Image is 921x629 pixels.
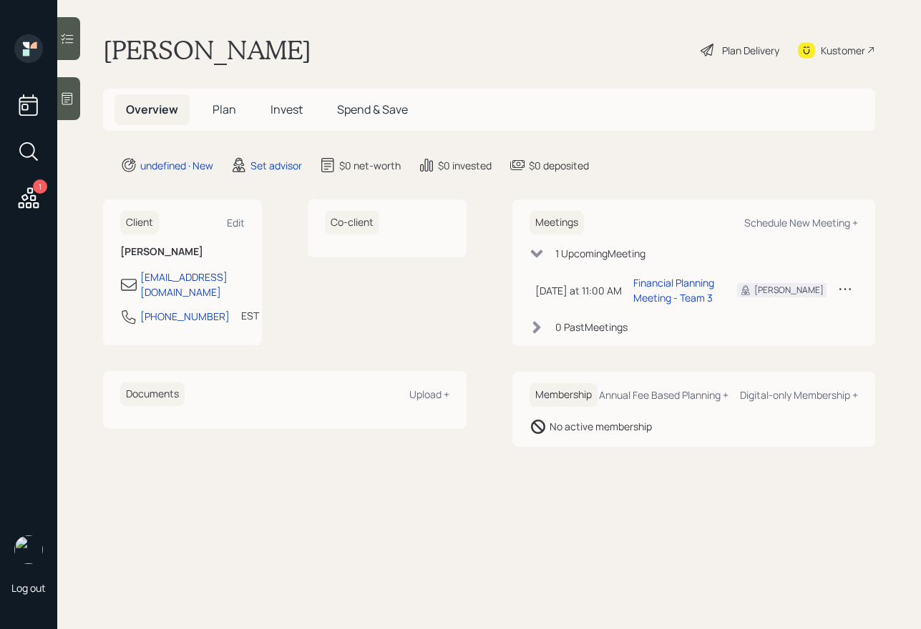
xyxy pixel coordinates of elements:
div: Plan Delivery [722,43,779,58]
h1: [PERSON_NAME] [103,34,311,66]
div: [EMAIL_ADDRESS][DOMAIN_NAME] [140,269,245,299]
div: Set advisor [250,158,302,173]
div: undefined · New [140,158,213,173]
span: Invest [271,101,303,117]
div: EST [241,308,259,323]
div: [DATE] at 11:00 AM [535,283,622,298]
h6: [PERSON_NAME] [120,246,245,258]
div: $0 invested [438,158,492,173]
div: Upload + [409,387,449,401]
div: 1 Upcoming Meeting [555,246,645,261]
h6: Client [120,211,159,234]
div: Digital-only Membership + [740,388,858,402]
img: hunter_neumayer.jpg [14,535,43,564]
h6: Documents [120,382,185,406]
div: Annual Fee Based Planning + [599,388,728,402]
div: Edit [227,216,245,229]
div: Financial Planning Meeting - Team 3 [633,275,715,305]
span: Spend & Save [337,101,408,117]
h6: Meetings [530,211,584,234]
div: $0 net-worth [339,158,401,173]
div: Kustomer [821,43,865,58]
div: 1 [33,179,47,194]
div: 0 Past Meeting s [555,320,628,335]
div: [PERSON_NAME] [754,284,824,297]
h6: Membership [530,383,598,407]
div: Log out [11,581,46,595]
div: [PHONE_NUMBER] [140,309,230,324]
span: Overview [126,101,178,117]
h6: Co-client [325,211,379,234]
div: $0 deposited [529,158,589,173]
div: No active membership [550,419,652,434]
span: Plan [213,101,236,117]
div: Schedule New Meeting + [744,216,858,229]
